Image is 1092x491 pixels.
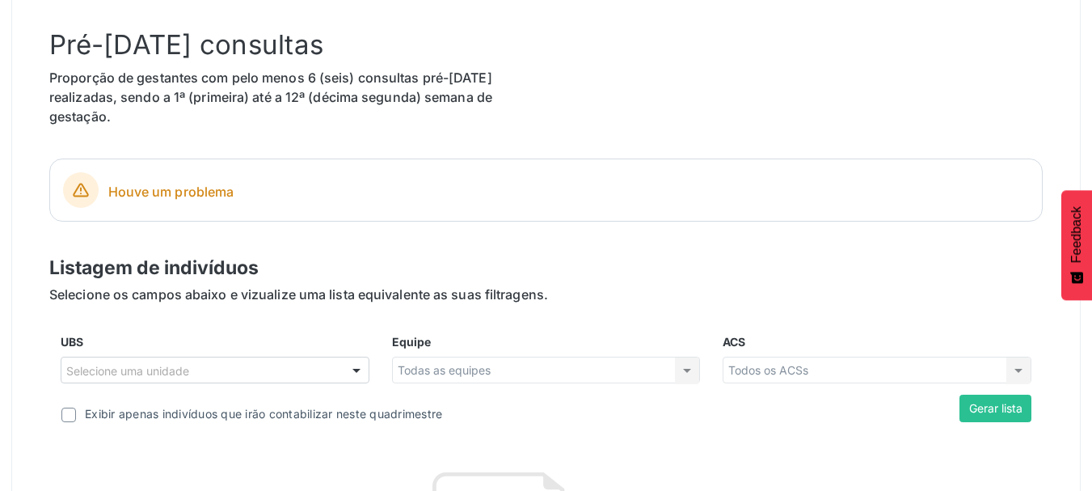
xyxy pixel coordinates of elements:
label: UBS [61,333,83,350]
span: Pré-[DATE] consultas [49,28,323,61]
button: Feedback - Mostrar pesquisa [1061,190,1092,300]
button: Gerar lista [959,395,1031,422]
label: Equipe [392,333,431,350]
label: ACS [723,333,745,350]
span: Feedback [1069,206,1084,263]
span: Listagem de indivíduos [49,256,259,279]
div: Exibir apenas indivíduos que irão contabilizar neste quadrimestre [85,405,442,422]
span: Selecione uma unidade [66,362,189,379]
span: Selecione os campos abaixo e vizualize uma lista equivalente as suas filtragens. [49,286,548,303]
span: Houve um problema [108,182,1029,201]
span: Proporção de gestantes com pelo menos 6 (seis) consultas pré-[DATE] realizadas, sendo a 1ª (prime... [49,70,492,125]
